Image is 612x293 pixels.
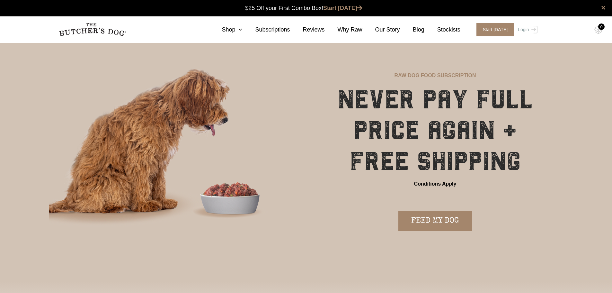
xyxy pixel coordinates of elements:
[424,25,460,34] a: Stockists
[49,42,305,256] img: blaze-subscription-hero
[323,5,362,11] a: Start [DATE]
[325,25,362,34] a: Why Raw
[394,72,476,79] p: RAW DOG FOOD SUBSCRIPTION
[594,26,602,34] img: TBD_Cart-Empty.png
[362,25,400,34] a: Our Story
[470,23,517,36] a: Start [DATE]
[601,4,606,12] a: close
[476,23,514,36] span: Start [DATE]
[414,180,457,188] a: Conditions Apply
[324,84,547,177] h1: NEVER PAY FULL PRICE AGAIN + FREE SHIPPING
[598,23,605,30] div: 0
[290,25,325,34] a: Reviews
[209,25,242,34] a: Shop
[242,25,290,34] a: Subscriptions
[516,23,537,36] a: Login
[400,25,424,34] a: Blog
[398,211,472,231] a: FEED MY DOG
